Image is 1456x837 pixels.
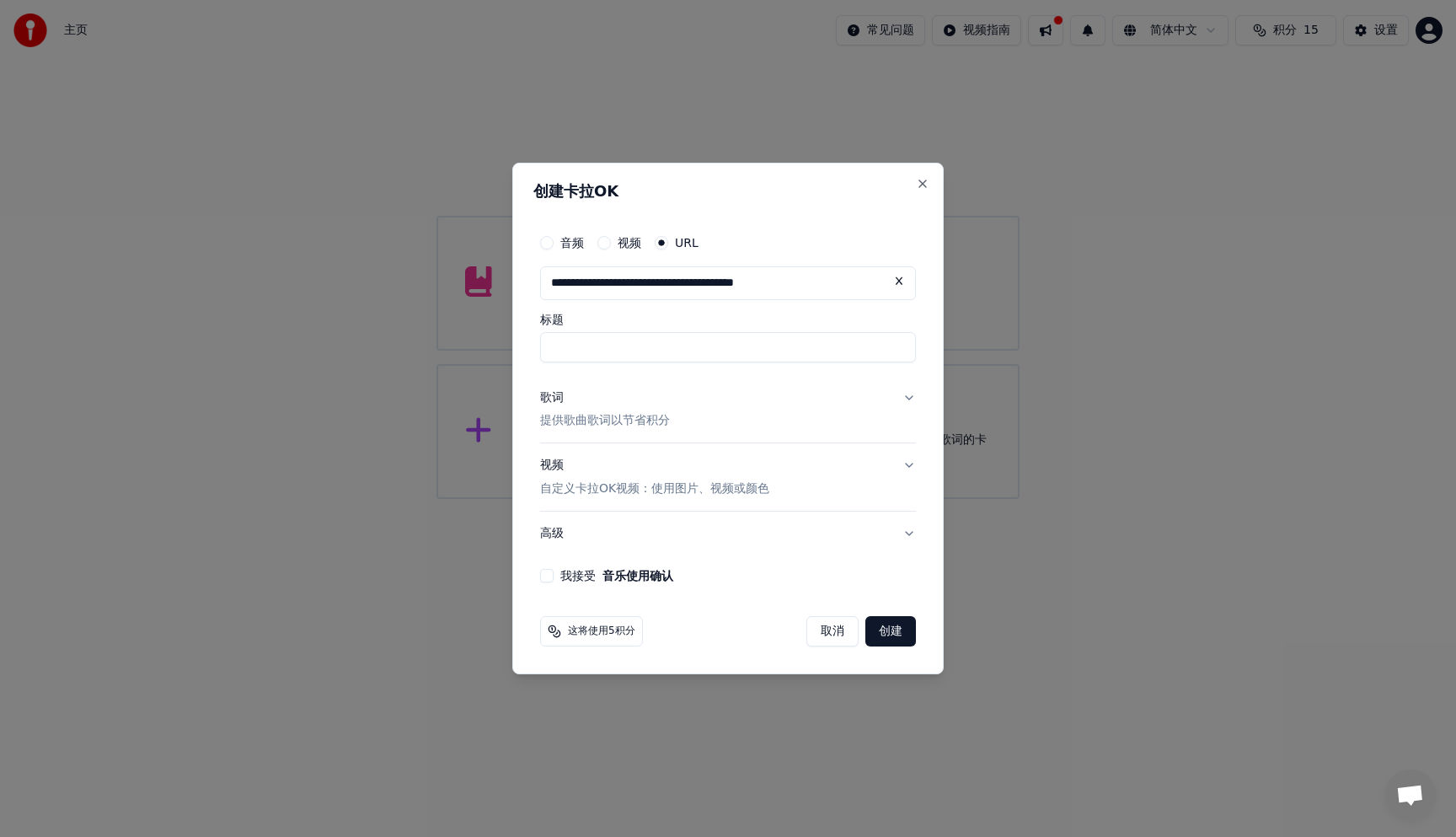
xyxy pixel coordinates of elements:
[540,512,916,555] button: 高级
[540,458,769,498] div: 视频
[540,389,564,406] div: 歌词
[602,570,673,582] button: 我接受
[560,237,584,249] label: 音频
[540,444,916,512] button: 视频自定义卡拉OK视频：使用图片、视频或颜色
[560,570,673,582] label: 我接受
[568,625,635,638] span: 这将使用5积分
[533,184,923,199] h2: 创建卡拉OK
[675,237,699,249] label: URL
[806,616,859,647] button: 取消
[618,237,641,249] label: 视频
[540,376,916,443] button: 歌词提供歌曲歌词以节省积分
[540,413,670,430] p: 提供歌曲歌词以节省积分
[540,314,916,325] label: 标题
[540,480,769,497] p: 自定义卡拉OK视频：使用图片、视频或颜色
[865,616,916,647] button: 创建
